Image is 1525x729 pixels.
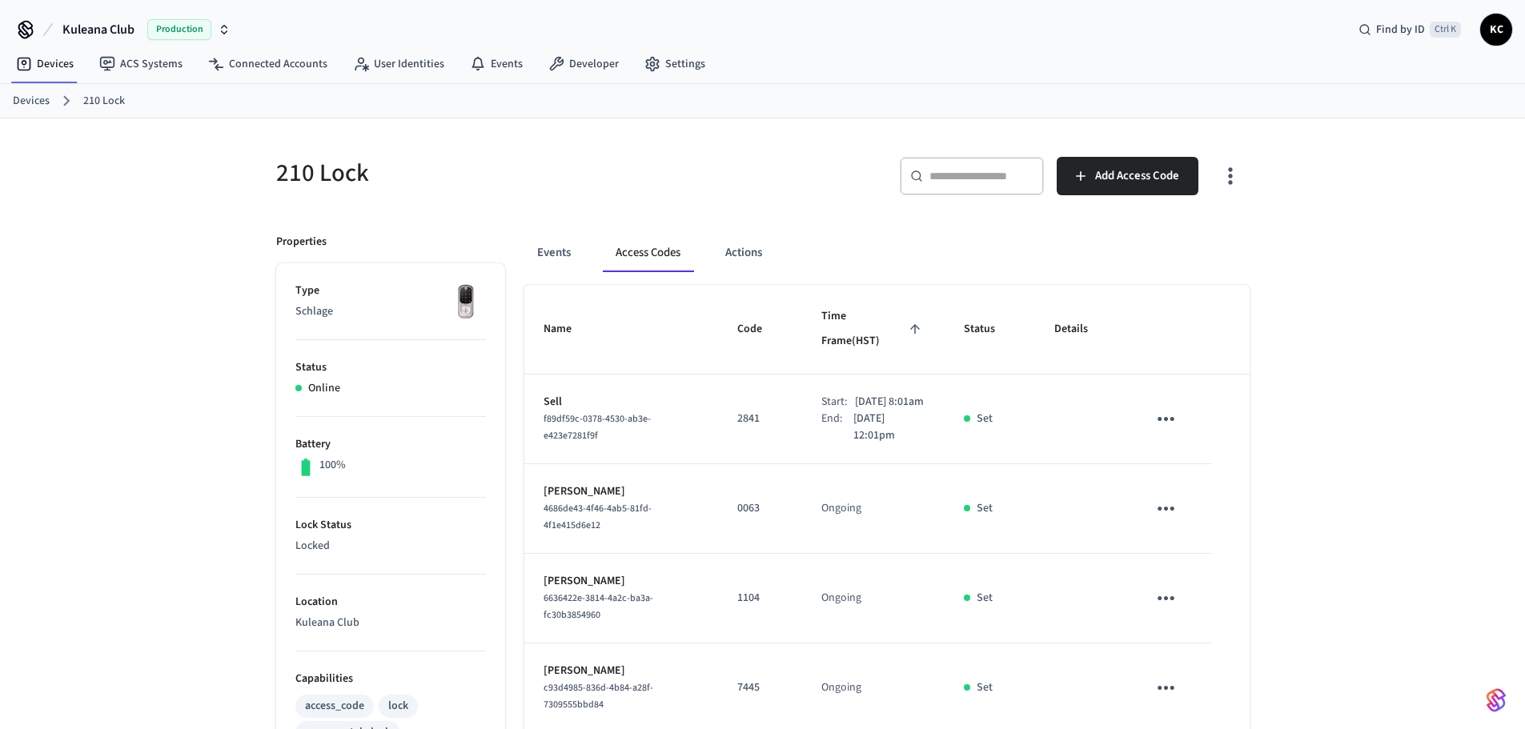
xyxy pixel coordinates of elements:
p: 2841 [737,411,783,427]
div: Start: [821,394,855,411]
p: Sell [544,394,700,411]
p: Kuleana Club [295,615,486,631]
a: ACS Systems [86,50,195,78]
span: Time Frame(HST) [821,304,925,354]
p: Set [977,590,993,607]
span: c93d4985-836d-4b84-a28f-7309555bbd84 [544,681,653,711]
span: Production [147,19,211,40]
td: Ongoing [802,554,945,643]
a: Events [457,50,536,78]
p: [DATE] 8:01am [855,394,924,411]
a: Connected Accounts [195,50,340,78]
span: Details [1054,317,1109,342]
p: Location [295,594,486,611]
p: [PERSON_NAME] [544,483,700,500]
p: 0063 [737,500,783,517]
span: Name [544,317,592,342]
p: [PERSON_NAME] [544,663,700,679]
h5: 210 Lock [276,157,753,190]
a: User Identities [340,50,457,78]
td: Ongoing [802,464,945,554]
a: Developer [536,50,632,78]
a: Devices [3,50,86,78]
span: Status [964,317,1016,342]
p: 100% [319,457,346,474]
p: Schlage [295,303,486,320]
p: Type [295,282,486,299]
p: Capabilities [295,671,486,687]
div: ant example [524,234,1250,272]
a: Devices [13,93,50,110]
div: Find by IDCtrl K [1346,15,1474,44]
p: 1104 [737,590,783,607]
span: Code [737,317,783,342]
span: Find by ID [1376,22,1425,38]
p: Set [977,411,993,427]
button: Actions [712,234,775,272]
p: Properties [276,234,327,250]
button: Events [524,234,584,272]
p: Status [295,359,486,376]
img: Yale Assure Touchscreen Wifi Smart Lock, Satin Nickel, Front [446,282,486,322]
p: [PERSON_NAME] [544,573,700,590]
span: f89df59c-0378-4530-ab3e-e423e7281f9f [544,412,651,443]
div: End: [821,411,853,444]
p: Locked [295,538,486,555]
a: Settings [632,50,718,78]
button: Add Access Code [1057,157,1198,195]
span: Ctrl K [1430,22,1461,38]
button: KC [1480,14,1512,46]
p: Battery [295,436,486,453]
span: Kuleana Club [62,20,134,39]
span: Add Access Code [1095,166,1179,186]
button: Access Codes [603,234,693,272]
a: 210 Lock [83,93,125,110]
p: 7445 [737,679,783,696]
p: Online [308,380,340,397]
p: Set [977,500,993,517]
span: 6636422e-3814-4a2c-ba3a-fc30b3854960 [544,591,653,622]
span: 4686de43-4f46-4ab5-81fd-4f1e415d6e12 [544,502,652,532]
p: Lock Status [295,517,486,534]
div: access_code [305,698,364,715]
p: Set [977,679,993,696]
p: [DATE] 12:01pm [853,411,925,444]
img: SeamLogoGradient.69752ec5.svg [1487,687,1506,713]
div: lock [388,698,408,715]
span: KC [1482,15,1511,44]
